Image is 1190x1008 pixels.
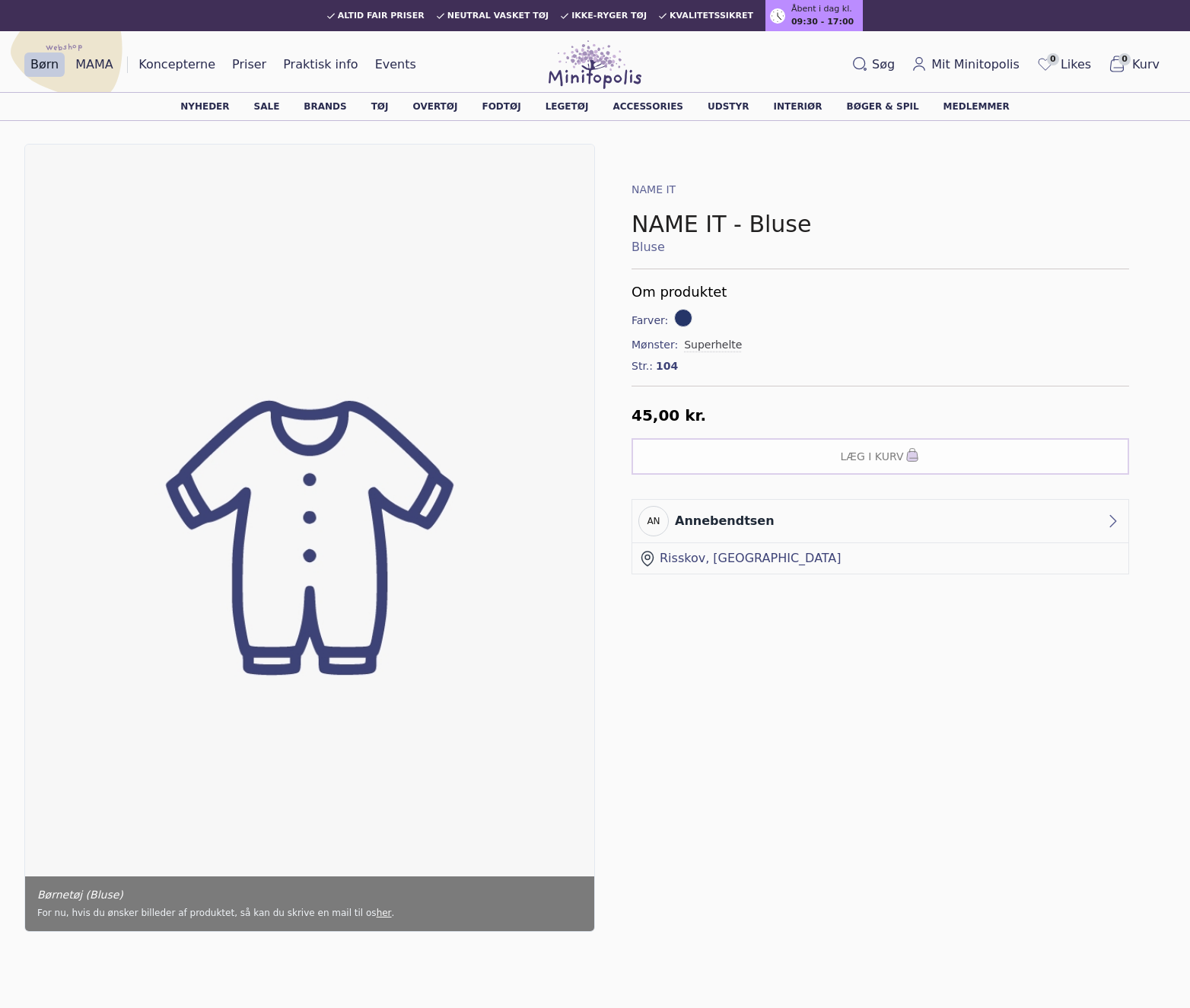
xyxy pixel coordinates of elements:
span: Neutral vasket tøj [447,11,549,21]
span: Kvalitetssikret [670,11,753,21]
a: Koncepterne [132,52,221,77]
button: Læg i kurv [632,438,1129,475]
span: 09:30 - 17:00 [791,16,854,29]
span: Læg i kurv [841,449,904,464]
span: 0 [1047,53,1059,65]
a: Fodtøj [482,102,520,111]
span: 104 [656,358,678,374]
a: Legetøj [546,102,589,111]
a: Udstyr [708,102,749,111]
span: 0 [1118,53,1131,65]
button: 0Kurv [1102,52,1166,78]
div: For nu, hvis du ønsker billeder af produktet, så kan du skrive en mail til os . [37,907,582,919]
span: Farver: [632,313,671,328]
a: Sale [254,102,280,111]
a: her [377,908,392,918]
a: Interiør [773,102,822,111]
div: 1 [25,145,594,931]
span: Altid fair priser [338,11,425,21]
a: 0Likes [1030,52,1097,78]
span: Mønster: [632,337,681,352]
a: Tøj [371,102,389,111]
span: 45,00 kr. [632,406,706,425]
a: Accessories [612,102,683,111]
h1: NAME IT - Bluse [632,211,1129,238]
img: Børnetøj (Bluse) [25,145,594,931]
p: Børnetøj (Bluse) [37,889,582,901]
button: Søg [846,52,901,77]
button: Superhelte [684,337,742,352]
a: Nyheder [180,102,229,111]
a: Praktisk info [277,52,364,77]
a: Priser [226,52,272,77]
span: Søg [872,56,895,74]
a: Bøger & spil [847,102,919,111]
img: Minitopolis logo [549,40,641,89]
div: Risskov, [GEOGRAPHIC_DATA] [660,549,842,568]
span: Åbent i dag kl. [791,3,852,16]
span: Mit Minitopolis [931,56,1020,74]
span: Kurv [1132,56,1160,74]
a: Brands [304,102,346,111]
a: Medlemmer [943,102,1010,111]
div: AN [638,506,669,536]
a: Events [369,52,422,77]
span: Ikke-ryger tøj [571,11,647,21]
a: Børn [24,52,65,77]
div: annebendtsen [675,512,775,530]
a: ANannebendtsen [632,500,1128,543]
a: NAME IT [632,183,676,196]
a: MAMA [69,52,119,77]
a: Overtøj [413,102,458,111]
span: Likes [1061,56,1091,74]
h5: Om produktet [632,281,1129,303]
a: Bluse [632,238,1129,256]
span: Str.: [632,358,653,374]
a: Mit Minitopolis [905,52,1026,77]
